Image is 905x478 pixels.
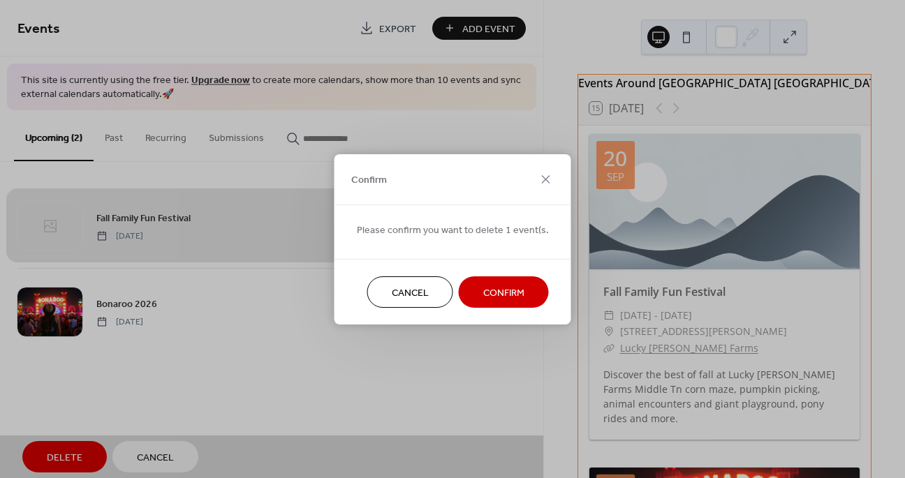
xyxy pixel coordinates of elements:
[351,173,387,188] span: Confirm
[459,276,549,308] button: Confirm
[367,276,453,308] button: Cancel
[483,285,524,300] span: Confirm
[357,223,549,237] span: Please confirm you want to delete 1 event(s.
[392,285,429,300] span: Cancel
